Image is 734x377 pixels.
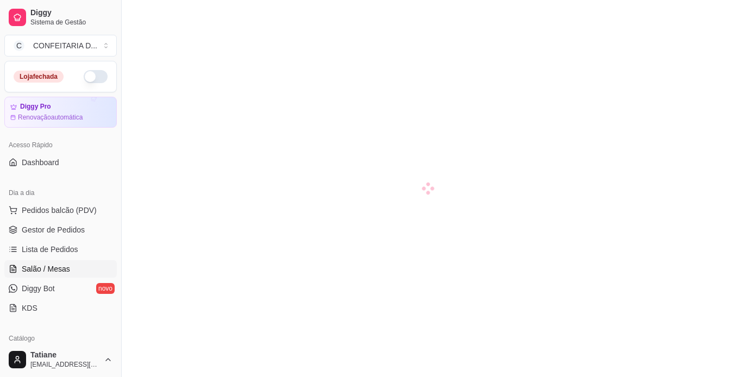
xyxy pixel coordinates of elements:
div: Loja fechada [14,71,64,83]
a: KDS [4,299,117,317]
div: CONFEITARIA D ... [33,40,97,51]
span: Dashboard [22,157,59,168]
article: Diggy Pro [20,103,51,111]
a: Salão / Mesas [4,260,117,278]
a: DiggySistema de Gestão [4,4,117,30]
button: Pedidos balcão (PDV) [4,202,117,219]
a: Lista de Pedidos [4,241,117,258]
span: Salão / Mesas [22,263,70,274]
button: Alterar Status [84,70,108,83]
span: Tatiane [30,350,99,360]
article: Renovação automática [18,113,83,122]
span: Lista de Pedidos [22,244,78,255]
span: Sistema de Gestão [30,18,112,27]
span: Pedidos balcão (PDV) [22,205,97,216]
span: KDS [22,303,37,313]
a: Diggy ProRenovaçãoautomática [4,97,117,128]
a: Gestor de Pedidos [4,221,117,238]
button: Tatiane[EMAIL_ADDRESS][DOMAIN_NAME] [4,347,117,373]
div: Catálogo [4,330,117,347]
div: Dia a dia [4,184,117,202]
span: Diggy Bot [22,283,55,294]
a: Dashboard [4,154,117,171]
span: [EMAIL_ADDRESS][DOMAIN_NAME] [30,360,99,369]
span: Gestor de Pedidos [22,224,85,235]
span: Diggy [30,8,112,18]
a: Diggy Botnovo [4,280,117,297]
span: C [14,40,24,51]
button: Select a team [4,35,117,56]
div: Acesso Rápido [4,136,117,154]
